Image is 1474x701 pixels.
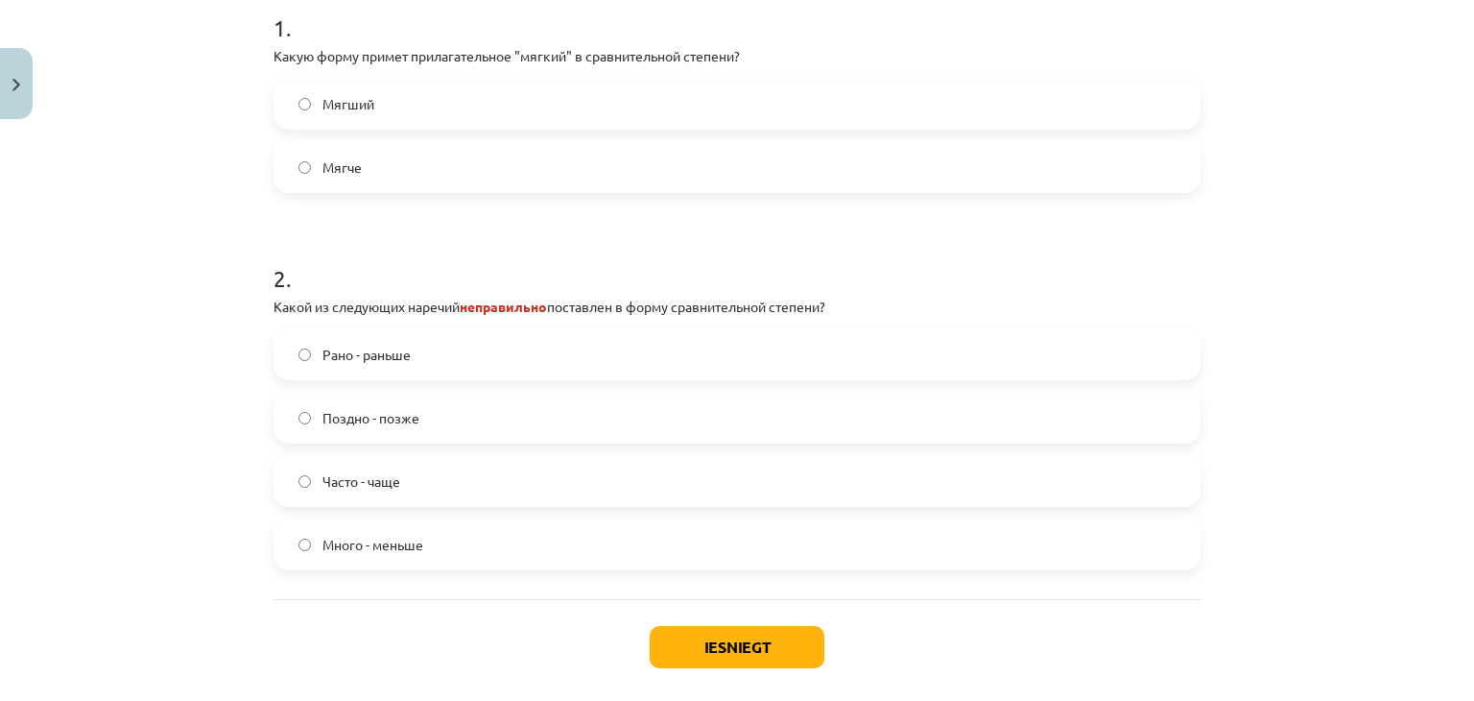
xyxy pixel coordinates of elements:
span: Часто - чаще [322,471,400,492]
input: Часто - чаще [298,475,311,488]
input: Мягче [298,161,311,174]
p: Какую форму примет прилагательное "мягкий" в сравнительной степени? [273,46,1201,66]
span: Поздно - позже [322,408,419,428]
p: Какой из следующих наречий поставлен в форму сравнительной степени? [273,297,1201,317]
span: Мягший [322,94,374,114]
h1: 2 . [273,231,1201,291]
strong: неправильно [460,298,547,315]
span: Много - меньше [322,535,423,555]
span: Рано - раньше [322,345,411,365]
span: Мягче [322,157,362,178]
button: Iesniegt [650,626,824,668]
input: Рано - раньше [298,349,311,361]
img: icon-close-lesson-0947bae3869378f0d4975bcd49f059093ad1ed9edebbc8119c70593378902aed.svg [12,79,20,91]
input: Мягший [298,98,311,110]
input: Много - меньше [298,539,311,551]
input: Поздно - позже [298,412,311,424]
